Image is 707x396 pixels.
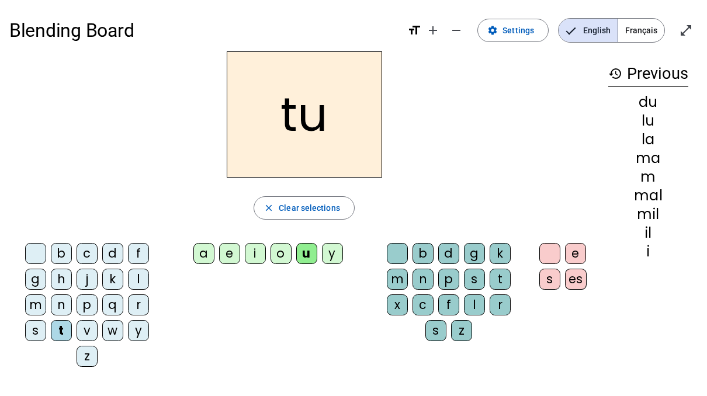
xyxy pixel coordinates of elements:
span: English [559,19,618,42]
div: l [464,294,485,315]
h3: Previous [608,61,688,87]
div: e [219,243,240,264]
div: c [413,294,434,315]
div: y [128,320,149,341]
div: e [565,243,586,264]
div: h [51,269,72,290]
div: y [322,243,343,264]
div: g [25,269,46,290]
h2: tu [227,51,382,178]
div: lu [608,114,688,128]
div: mil [608,207,688,221]
div: x [387,294,408,315]
span: Français [618,19,664,42]
div: d [438,243,459,264]
div: f [438,294,459,315]
mat-icon: history [608,67,622,81]
mat-icon: add [426,23,440,37]
div: s [539,269,560,290]
mat-icon: settings [487,25,498,36]
div: o [271,243,292,264]
div: j [77,269,98,290]
div: n [51,294,72,315]
div: s [25,320,46,341]
div: f [128,243,149,264]
div: p [438,269,459,290]
div: q [102,294,123,315]
div: mal [608,189,688,203]
div: du [608,95,688,109]
div: ma [608,151,688,165]
mat-icon: open_in_full [679,23,693,37]
div: u [296,243,317,264]
div: d [102,243,123,264]
mat-icon: close [264,203,274,213]
button: Enter full screen [674,19,698,42]
div: m [387,269,408,290]
mat-icon: remove [449,23,463,37]
div: v [77,320,98,341]
div: r [128,294,149,315]
mat-button-toggle-group: Language selection [558,18,665,43]
span: Settings [502,23,534,37]
div: l [128,269,149,290]
div: i [608,245,688,259]
div: m [608,170,688,184]
div: w [102,320,123,341]
button: Clear selections [254,196,355,220]
span: Clear selections [279,201,340,215]
button: Increase font size [421,19,445,42]
div: z [451,320,472,341]
h1: Blending Board [9,12,398,49]
div: s [425,320,446,341]
div: k [490,243,511,264]
div: g [464,243,485,264]
div: b [51,243,72,264]
button: Decrease font size [445,19,468,42]
div: b [413,243,434,264]
mat-icon: format_size [407,23,421,37]
button: Settings [477,19,549,42]
div: m [25,294,46,315]
div: es [565,269,587,290]
div: s [464,269,485,290]
div: r [490,294,511,315]
div: il [608,226,688,240]
div: la [608,133,688,147]
div: z [77,346,98,367]
div: t [51,320,72,341]
div: t [490,269,511,290]
div: i [245,243,266,264]
div: c [77,243,98,264]
div: n [413,269,434,290]
div: a [193,243,214,264]
div: p [77,294,98,315]
div: k [102,269,123,290]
